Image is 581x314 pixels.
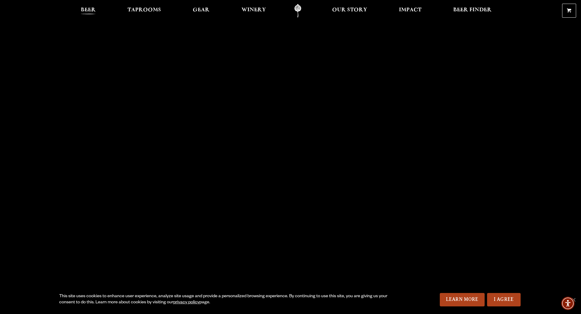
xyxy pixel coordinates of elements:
a: Beer Finder [449,4,496,18]
a: privacy policy [173,300,199,305]
a: Taprooms [124,4,165,18]
span: Taprooms [127,8,161,12]
div: Accessibility Menu [561,297,575,310]
div: This site uses cookies to enhance user experience, analyze site usage and provide a personalized ... [59,294,389,306]
span: Beer Finder [453,8,492,12]
a: I Agree [487,293,521,306]
a: Odell Home [286,4,309,18]
a: Gear [189,4,213,18]
a: Winery [238,4,270,18]
a: Beer [77,4,100,18]
span: Winery [242,8,266,12]
span: Gear [193,8,210,12]
span: Beer [81,8,96,12]
span: Impact [399,8,421,12]
a: Learn More [440,293,485,306]
a: Our Story [328,4,371,18]
span: Our Story [332,8,367,12]
a: Impact [395,4,425,18]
